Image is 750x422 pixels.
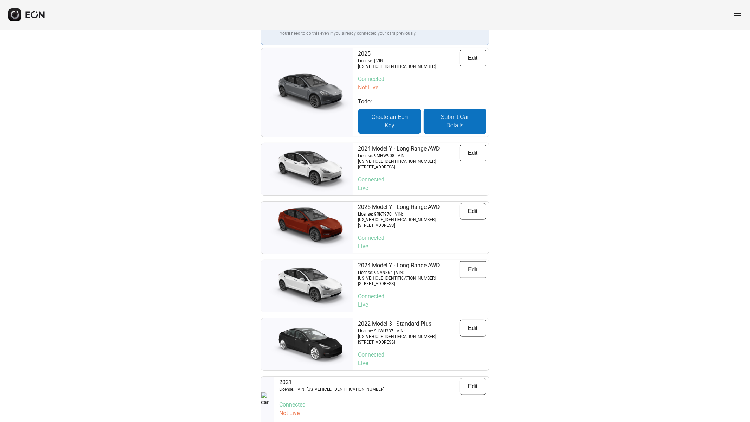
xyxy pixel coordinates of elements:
[358,292,486,301] p: Connected
[358,50,460,58] p: 2025
[358,58,460,69] p: License: | VIN: [US_VEHICLE_IDENTIFICATION_NUMBER]
[460,320,486,337] button: Edit
[261,146,353,192] img: car
[358,223,460,228] p: [STREET_ADDRESS]
[358,270,460,281] p: License: 9NYN864 | VIN: [US_VEHICLE_IDENTIFICATION_NUMBER]
[358,75,486,83] p: Connected
[261,205,353,250] img: car
[733,9,742,18] span: menu
[358,339,460,345] p: [STREET_ADDRESS]
[358,261,460,270] p: 2024 Model Y - Long Range AWD
[279,401,486,409] p: Connected
[358,320,460,328] p: 2022 Model 3 - Standard Plus
[358,184,486,192] p: Live
[261,321,353,367] img: car
[280,31,434,36] p: You'll need to do this even if you already connected your cars previously.
[358,153,460,164] p: License: 9MHW908 | VIN: [US_VEHICLE_IDENTIFICATION_NUMBER]
[358,281,460,287] p: [STREET_ADDRESS]
[358,328,460,339] p: License: 9UWU337 | VIN: [US_VEHICLE_IDENTIFICATION_NUMBER]
[358,145,460,153] p: 2024 Model Y - Long Range AWD
[279,386,384,392] p: License: | VIN: [US_VEHICLE_IDENTIFICATION_NUMBER]
[358,234,486,242] p: Connected
[460,50,486,66] button: Edit
[358,97,486,106] p: Todo:
[358,203,460,211] p: 2025 Model Y - Long Range AWD
[279,409,486,417] p: Not Live
[358,109,421,134] button: Create an Eon Key
[460,203,486,220] button: Edit
[424,109,486,134] button: Submit Car Details
[358,351,486,359] p: Connected
[460,145,486,161] button: Edit
[358,301,486,309] p: Live
[358,164,460,170] p: [STREET_ADDRESS]
[460,261,486,278] button: Edit
[358,175,486,184] p: Connected
[358,242,486,251] p: Live
[261,263,353,309] img: car
[358,211,460,223] p: License: 9RKT970 | VIN: [US_VEHICLE_IDENTIFICATION_NUMBER]
[261,70,353,115] img: car
[358,359,486,367] p: Live
[460,378,486,395] button: Edit
[358,83,486,92] p: Not Live
[279,378,384,386] p: 2021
